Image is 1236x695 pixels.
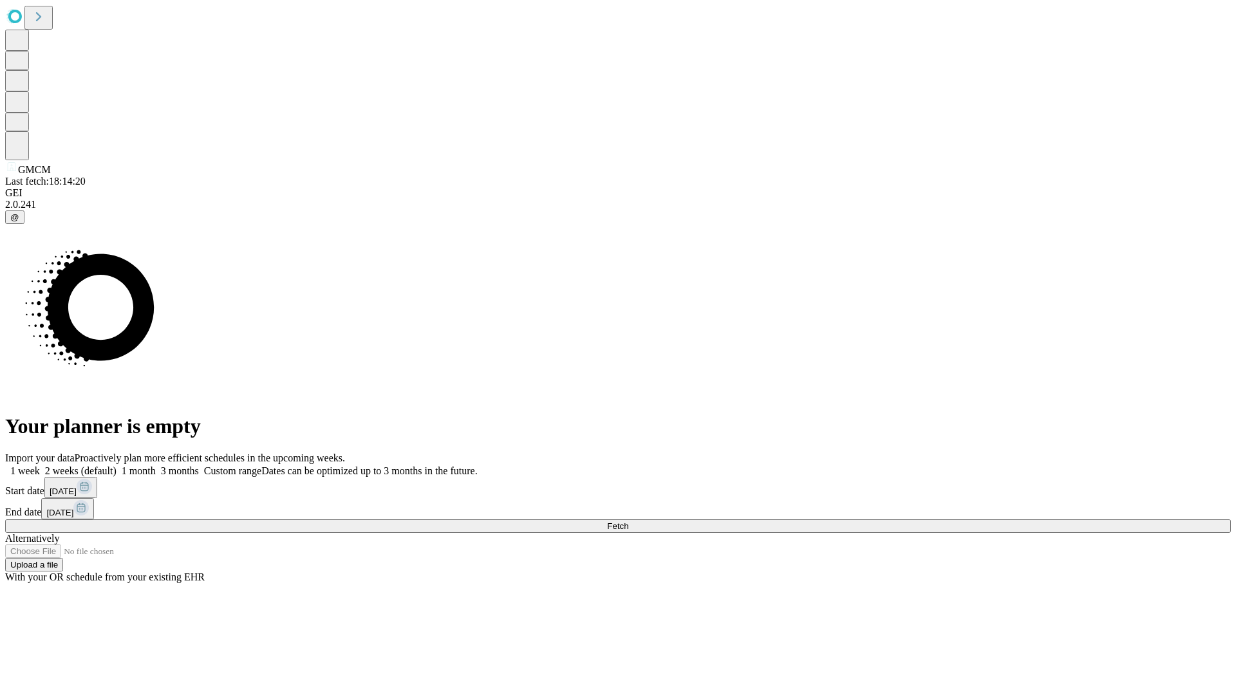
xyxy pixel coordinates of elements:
[5,199,1231,210] div: 2.0.241
[607,521,628,531] span: Fetch
[50,486,77,496] span: [DATE]
[5,210,24,224] button: @
[5,477,1231,498] div: Start date
[41,498,94,519] button: [DATE]
[5,519,1231,533] button: Fetch
[44,477,97,498] button: [DATE]
[5,414,1231,438] h1: Your planner is empty
[204,465,261,476] span: Custom range
[45,465,117,476] span: 2 weeks (default)
[5,571,205,582] span: With your OR schedule from your existing EHR
[5,498,1231,519] div: End date
[5,558,63,571] button: Upload a file
[5,452,75,463] span: Import your data
[10,465,40,476] span: 1 week
[46,508,73,517] span: [DATE]
[18,164,51,175] span: GMCM
[122,465,156,476] span: 1 month
[161,465,199,476] span: 3 months
[261,465,477,476] span: Dates can be optimized up to 3 months in the future.
[10,212,19,222] span: @
[5,176,86,187] span: Last fetch: 18:14:20
[5,533,59,544] span: Alternatively
[5,187,1231,199] div: GEI
[75,452,345,463] span: Proactively plan more efficient schedules in the upcoming weeks.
